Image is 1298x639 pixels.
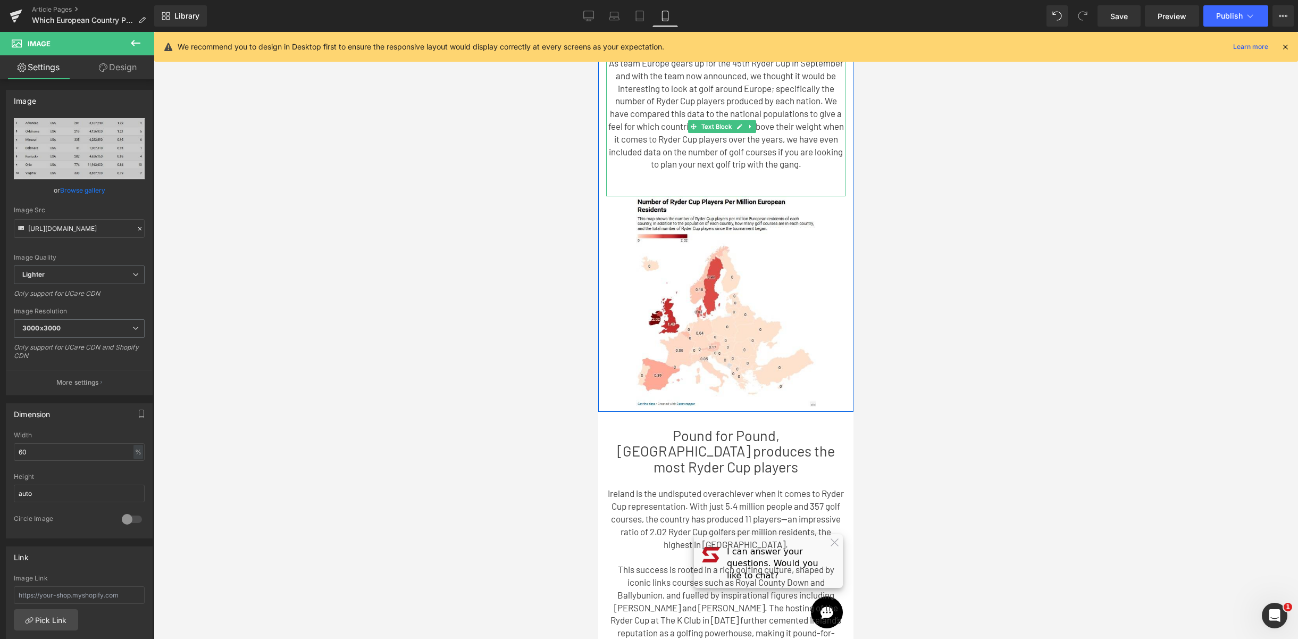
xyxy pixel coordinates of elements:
[14,185,145,196] div: or
[22,270,45,278] b: Lighter
[60,181,105,200] a: Browse gallery
[1284,603,1292,611] span: 1
[6,370,152,395] button: More settings
[8,532,247,620] p: This success is rooted in a rich golfing culture, shaped by iconic links courses such as Royal Co...
[601,5,627,27] a: Laptop
[8,25,247,139] p: As team Europe gears up for the 45th Ryder Cup in September and with the team now announced, we t...
[154,5,207,27] a: New Library
[14,485,145,502] input: auto
[14,404,51,419] div: Dimension
[14,219,145,238] input: Link
[652,5,678,27] a: Mobile
[14,308,145,315] div: Image Resolution
[147,88,158,101] a: Expand / Collapse
[14,547,29,562] div: Link
[14,586,145,604] input: https://your-shop.myshopify.com
[627,5,652,27] a: Tablet
[14,343,145,367] div: Only support for UCare CDN and Shopify CDN
[101,88,136,101] span: Text Block
[1072,5,1093,27] button: Redo
[14,289,145,305] div: Only support for UCare CDN
[174,11,199,21] span: Library
[32,16,134,24] span: Which European Country Produces the Most Ryder Cup Players?
[14,443,145,461] input: auto
[56,378,99,387] p: More settings
[10,456,246,517] span: Ireland is the undisputed overachiever when it comes to Ryder Cup representation. With just 5.4 m...
[1110,11,1128,22] span: Save
[14,254,145,261] div: Image Quality
[1203,5,1268,27] button: Publish
[1262,603,1287,628] iframe: Intercom live chat
[14,431,145,439] div: Width
[1145,5,1199,27] a: Preview
[1216,12,1243,20] span: Publish
[28,39,51,48] span: Image
[14,473,145,480] div: Height
[576,5,601,27] a: Desktop
[22,324,61,332] b: 3000x3000
[14,90,36,105] div: Image
[1046,5,1068,27] button: Undo
[1229,40,1272,53] a: Learn more
[32,5,154,14] a: Article Pages
[14,206,145,214] div: Image Src
[14,575,145,582] div: Image Link
[79,55,156,79] a: Design
[14,609,78,630] a: Pick Link
[133,445,143,459] div: %
[178,41,664,53] p: We recommend you to design in Desktop first to ensure the responsive layout would display correct...
[1272,5,1294,27] button: More
[8,396,247,443] h1: Pound for Pound, [GEOGRAPHIC_DATA] produces the most Ryder Cup players
[1158,11,1186,22] span: Preview
[14,514,111,526] div: Circle Image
